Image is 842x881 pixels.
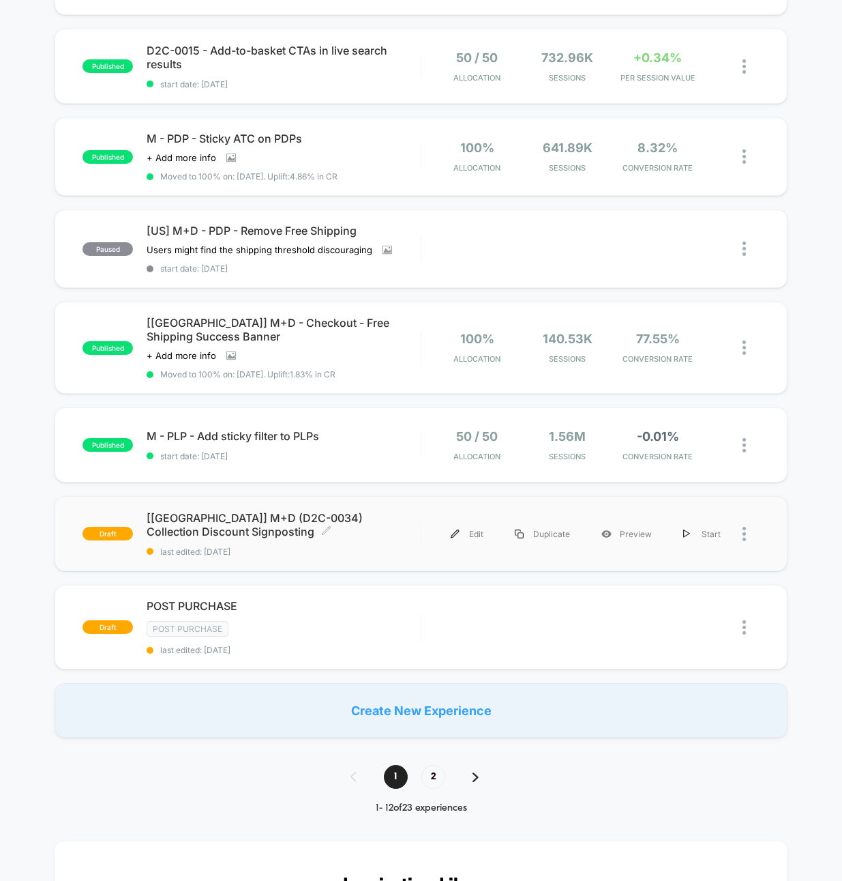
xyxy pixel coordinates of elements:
span: 1.56M [549,429,586,444]
span: 77.55% [636,332,680,346]
img: close [742,149,746,164]
span: + Add more info [147,152,216,163]
div: Preview [586,519,667,549]
span: 732.96k [541,50,593,65]
img: pagination forward [472,772,479,782]
span: paused [82,242,133,256]
span: 100% [460,141,494,155]
span: last edited: [DATE] [147,547,420,557]
span: Moved to 100% on: [DATE] . Uplift: 1.83% in CR [160,369,335,379]
span: Post Purchase [147,621,228,637]
span: Allocation [453,73,500,83]
span: 50 / 50 [456,429,498,444]
span: Sessions [526,163,610,173]
span: 50 / 50 [456,50,498,65]
img: close [742,620,746,635]
span: Sessions [526,73,610,83]
img: menu [515,530,524,538]
span: +0.34% [633,50,682,65]
div: Create New Experience [55,683,787,738]
div: 1 - 12 of 23 experiences [337,803,506,814]
img: close [742,527,746,541]
span: draft [82,620,133,634]
span: Allocation [453,354,500,364]
span: draft [82,527,133,540]
span: Allocation [453,452,500,461]
span: + Add more info [147,350,216,361]
span: POST PURCHASE [147,599,420,613]
span: published [82,438,133,452]
span: [US] M+D - PDP - Remove Free Shipping [147,224,420,237]
span: Sessions [526,452,610,461]
img: menu [451,530,460,538]
div: Duplicate [499,519,586,549]
span: 8.32% [637,141,678,155]
span: published [82,59,133,73]
div: Start [667,519,736,549]
span: start date: [DATE] [147,79,420,89]
span: CONVERSION RATE [616,452,700,461]
span: published [82,341,133,355]
img: close [742,242,746,256]
span: M - PLP - Add sticky filter to PLPs [147,429,420,443]
span: Sessions [526,354,610,364]
span: CONVERSION RATE [616,163,700,173]
span: 641.89k [543,141,592,155]
span: PER SESSION VALUE [616,73,700,83]
span: D2C-0015 - Add-to-basket CTAs in live search results [147,44,420,71]
span: 2 [421,765,445,789]
img: close [742,341,746,355]
span: start date: [DATE] [147,451,420,461]
span: 1 [384,765,408,789]
span: [[GEOGRAPHIC_DATA]] M+D - Checkout - Free Shipping Success Banner [147,316,420,343]
span: CONVERSION RATE [616,354,700,364]
span: start date: [DATE] [147,263,420,274]
span: Moved to 100% on: [DATE] . Uplift: 4.86% in CR [160,171,337,182]
span: M - PDP - Sticky ATC on PDPs [147,132,420,145]
span: Users might find the shipping threshold discouraging [147,244,372,255]
img: menu [683,530,690,538]
span: [[GEOGRAPHIC_DATA]] M+D (D2C-0034) Collection Discount Signposting [147,511,420,538]
img: close [742,59,746,74]
img: close [742,438,746,452]
span: 140.53k [543,332,592,346]
span: Allocation [453,163,500,173]
div: Edit [435,519,499,549]
span: last edited: [DATE] [147,645,420,655]
span: 100% [460,332,494,346]
span: -0.01% [637,429,679,444]
span: published [82,150,133,164]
